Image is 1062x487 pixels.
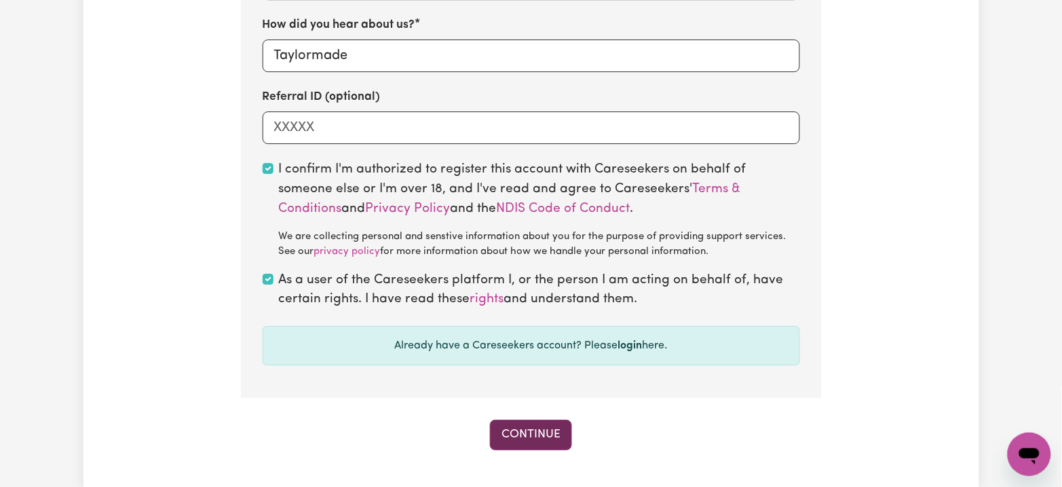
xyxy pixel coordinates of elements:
div: We are collecting personal and senstive information about you for the purpose of providing suppor... [279,230,800,260]
a: rights [470,293,504,306]
a: login [618,340,643,351]
label: Referral ID (optional) [263,88,381,106]
iframe: Button to launch messaging window [1008,433,1051,476]
div: Already have a Careseekers account? Please here. [263,326,800,365]
label: I confirm I'm authorized to register this account with Careseekers on behalf of someone else or I... [279,160,800,259]
a: NDIS Code of Conduct [497,202,630,215]
a: privacy policy [314,247,381,257]
a: Privacy Policy [366,202,451,215]
input: XXXXX [263,111,800,144]
label: How did you hear about us? [263,16,415,34]
label: As a user of the Careseekers platform I, or the person I am acting on behalf of, have certain rig... [279,271,800,310]
input: e.g. Google, word of mouth etc. [263,39,800,72]
button: Continue [490,420,572,450]
a: Terms & Conditions [279,183,741,215]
